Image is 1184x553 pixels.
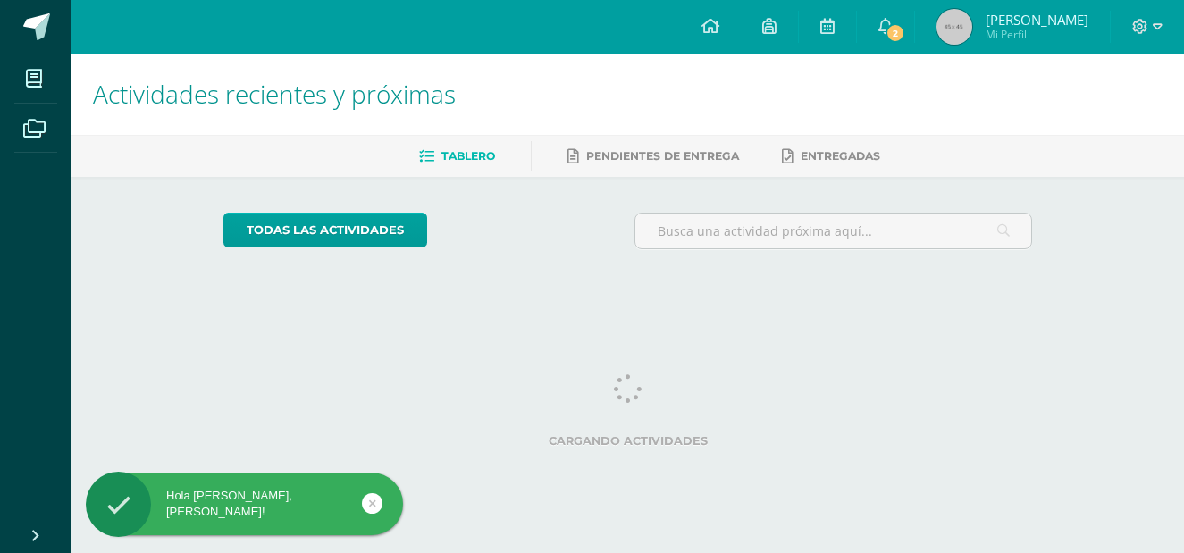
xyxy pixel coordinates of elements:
label: Cargando actividades [223,434,1032,448]
span: Mi Perfil [986,27,1088,42]
div: Hola [PERSON_NAME], [PERSON_NAME]! [86,488,403,520]
span: 2 [886,23,905,43]
span: Entregadas [801,149,880,163]
span: [PERSON_NAME] [986,11,1088,29]
a: Tablero [419,142,495,171]
a: Pendientes de entrega [567,142,739,171]
a: Entregadas [782,142,880,171]
img: 45x45 [936,9,972,45]
span: Tablero [441,149,495,163]
a: todas las Actividades [223,213,427,247]
span: Pendientes de entrega [586,149,739,163]
input: Busca una actividad próxima aquí... [635,214,1031,248]
span: Actividades recientes y próximas [93,77,456,111]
